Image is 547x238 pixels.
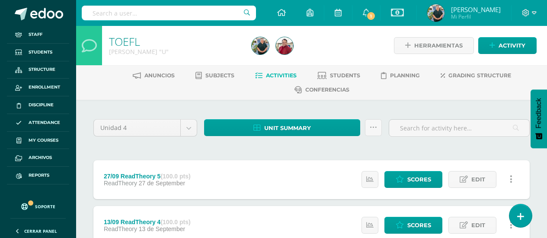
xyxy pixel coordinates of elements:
h1: TOEFL [109,35,241,48]
div: 27/09 ReadTheory 5 [104,173,191,180]
span: Conferencias [305,86,349,93]
input: Search a user… [82,6,256,20]
span: Scores [407,217,431,233]
a: Scores [384,171,442,188]
span: Staff [29,31,42,38]
a: Grading structure [441,69,511,83]
span: 13 de September [139,225,185,232]
span: 27 de September [139,180,185,187]
div: 13/09 ReadTheory 4 [104,219,191,225]
span: Feedback [535,98,543,128]
span: Scores [407,171,431,187]
span: Students [29,49,52,56]
span: Reports [29,172,49,179]
span: My courses [29,137,58,144]
a: My courses [7,132,69,149]
a: Unidad 4 [94,120,197,136]
a: Staff [7,26,69,44]
a: Herramientas [394,37,474,54]
a: Activities [255,69,297,83]
span: [PERSON_NAME] [451,5,501,14]
a: Anuncios [133,69,175,83]
a: Enrollment [7,79,69,96]
button: Feedback - Mostrar encuesta [531,89,547,148]
span: Unidad 4 [100,120,174,136]
a: Discipline [7,96,69,114]
span: Attendance [29,119,60,126]
span: Grading structure [448,72,511,79]
a: Archivos [7,149,69,167]
a: Reports [7,167,69,184]
a: Planning [381,69,420,83]
span: Discipline [29,102,54,108]
span: Herramientas [414,38,463,54]
span: 1 [366,11,376,21]
span: Soporte [35,203,55,209]
span: Edit [471,171,485,187]
a: Unit summary [204,119,360,136]
img: b0319bba9a756ed947e7626d23660255.png [276,37,293,54]
span: Mi Perfil [451,13,501,20]
img: 4447a754f8b82caf5a355abd86508926.png [427,4,445,22]
a: Attendance [7,114,69,132]
img: 4447a754f8b82caf5a355abd86508926.png [252,37,269,54]
span: ReadTheory [104,180,137,187]
span: Students [330,72,360,79]
a: Students [317,69,360,83]
span: Activity [499,38,525,54]
span: Edit [471,217,485,233]
span: Enrollment [29,84,60,91]
div: Quinto Bachillerato 'U' [109,48,241,56]
a: Conferencias [294,83,349,97]
a: Soporte [10,195,66,216]
span: Planning [390,72,420,79]
span: Anuncios [144,72,175,79]
a: Students [7,44,69,61]
span: Cerrar panel [24,228,57,234]
a: Scores [384,217,442,234]
strong: (100.0 pts) [160,219,190,225]
a: Activity [478,37,537,54]
span: Subjects [205,72,234,79]
span: Structure [29,66,55,73]
span: Activities [266,72,297,79]
strong: (100.0 pts) [160,173,190,180]
span: Unit summary [264,120,311,136]
span: ReadTheory [104,225,137,232]
input: Search for activity here… [389,120,529,136]
a: TOEFL [109,34,140,49]
span: Archivos [29,154,52,161]
a: Structure [7,61,69,79]
a: Subjects [195,69,234,83]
